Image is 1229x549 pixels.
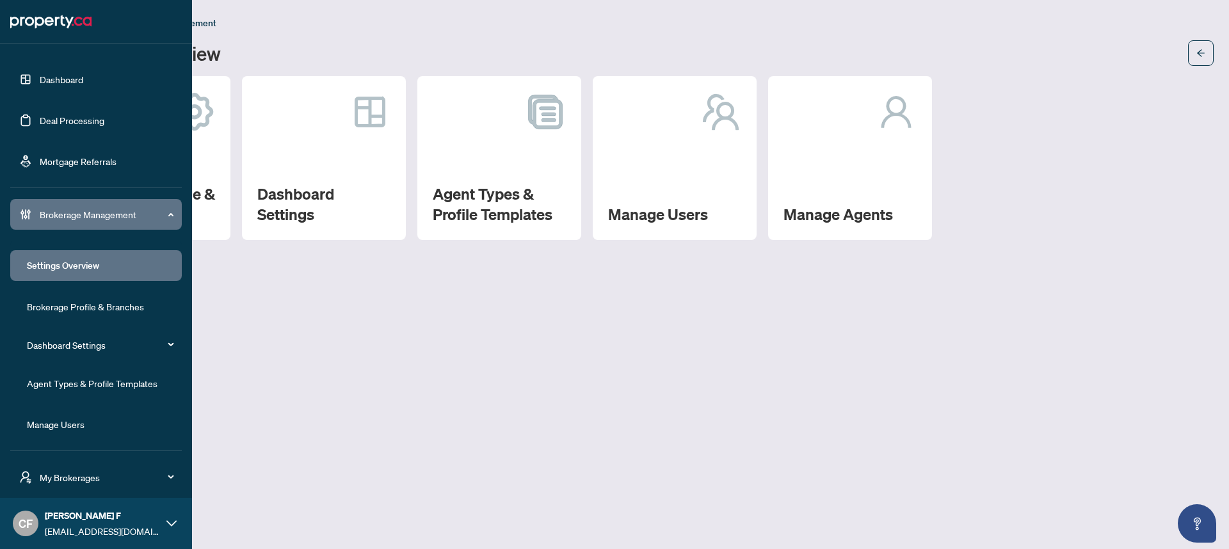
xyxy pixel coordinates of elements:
[10,12,92,32] img: logo
[1196,49,1205,58] span: arrow-left
[40,207,173,221] span: Brokerage Management
[27,378,157,389] a: Agent Types & Profile Templates
[433,184,566,225] h2: Agent Types & Profile Templates
[19,514,33,532] span: CF
[19,471,32,484] span: user-switch
[27,301,144,312] a: Brokerage Profile & Branches
[40,470,173,484] span: My Brokerages
[45,509,160,523] span: [PERSON_NAME] F
[1178,504,1216,543] button: Open asap
[27,260,99,271] a: Settings Overview
[40,115,104,126] a: Deal Processing
[27,339,106,351] a: Dashboard Settings
[27,418,84,430] a: Manage Users
[40,155,116,167] a: Mortgage Referrals
[40,74,83,85] a: Dashboard
[608,204,741,225] h2: Manage Users
[45,524,160,538] span: [EMAIL_ADDRESS][DOMAIN_NAME]
[257,184,390,225] h2: Dashboard Settings
[783,204,917,225] h2: Manage Agents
